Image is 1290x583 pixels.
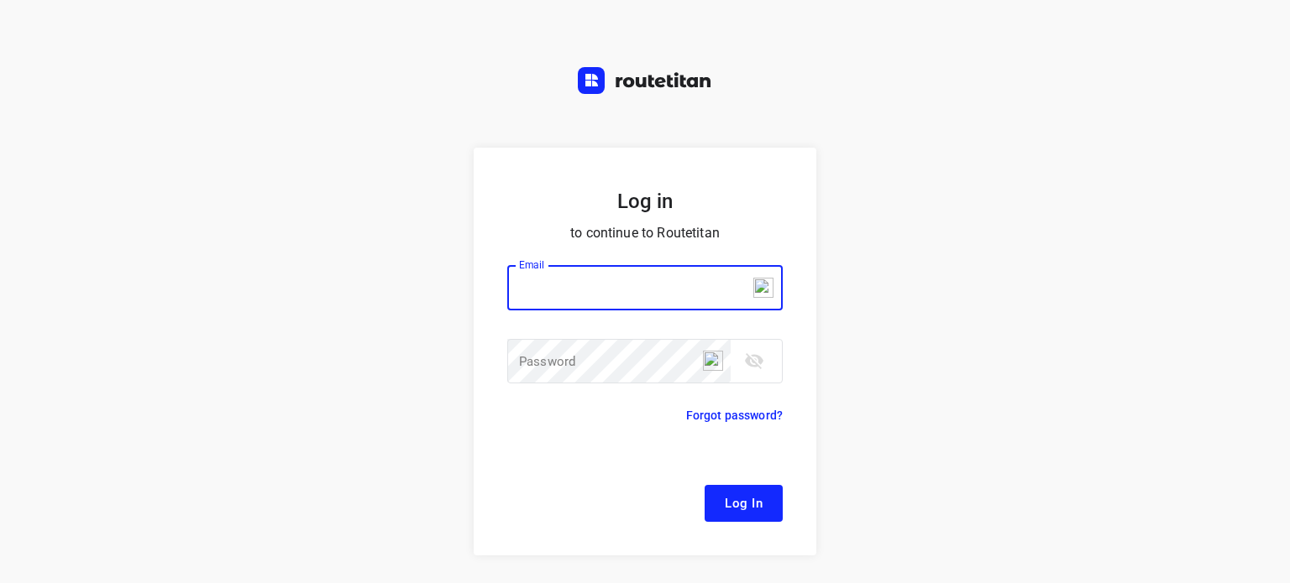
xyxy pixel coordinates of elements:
[705,485,783,522] button: Log In
[507,188,783,215] h5: Log in
[753,278,773,298] img: npw-badge-icon-locked.svg
[578,67,712,94] img: Routetitan
[507,221,783,245] p: to continue to Routetitan
[686,405,783,425] p: Forgot password?
[725,492,763,514] span: Log In
[737,344,771,377] button: toggle password visibility
[703,351,723,371] img: npw-badge-icon-locked.svg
